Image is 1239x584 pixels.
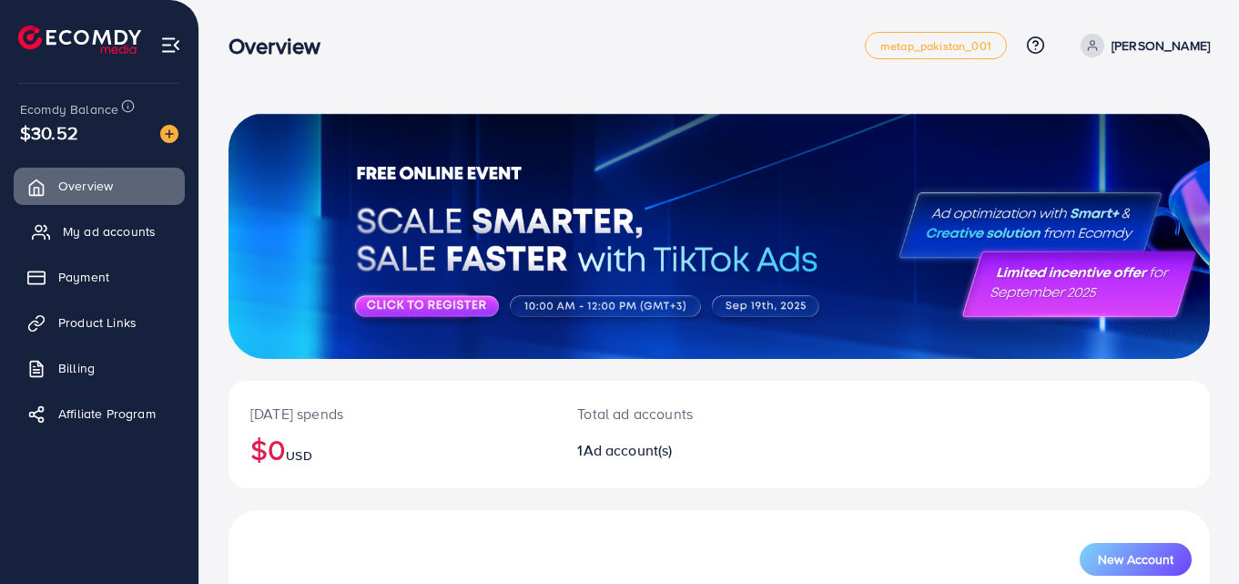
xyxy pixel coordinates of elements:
button: New Account [1080,543,1192,576]
h3: Overview [229,33,335,59]
a: Affiliate Program [14,395,185,432]
img: image [160,125,178,143]
p: [DATE] spends [250,403,533,425]
span: Overview [58,177,113,195]
span: $30.52 [20,119,78,146]
span: Product Links [58,313,137,332]
span: Ad account(s) [584,440,673,460]
a: metap_pakistan_001 [865,32,1007,59]
a: Payment [14,259,185,295]
span: USD [286,446,311,465]
img: logo [18,26,141,54]
a: [PERSON_NAME] [1073,34,1210,57]
a: My ad accounts [14,213,185,250]
img: menu [160,35,181,56]
p: [PERSON_NAME] [1112,35,1210,56]
h2: $0 [250,432,533,466]
span: My ad accounts [63,222,156,241]
a: Overview [14,168,185,204]
span: metap_pakistan_001 [880,40,991,52]
h2: 1 [577,442,779,459]
span: New Account [1098,553,1173,566]
span: Affiliate Program [58,405,156,423]
p: Total ad accounts [577,403,779,425]
span: Billing [58,359,95,377]
span: Payment [58,268,109,286]
a: Billing [14,350,185,386]
span: Ecomdy Balance [20,100,118,118]
a: Product Links [14,304,185,341]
